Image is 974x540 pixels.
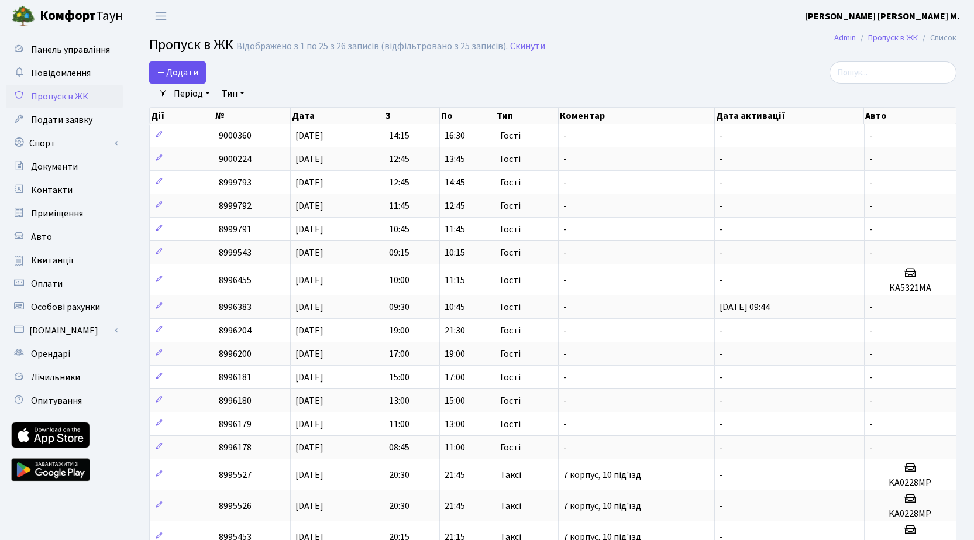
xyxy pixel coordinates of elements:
[500,373,521,382] span: Гості
[217,84,249,104] a: Тип
[6,272,123,295] a: Оплати
[720,500,723,513] span: -
[869,371,873,384] span: -
[6,202,123,225] a: Приміщення
[720,418,723,431] span: -
[563,153,567,166] span: -
[500,470,521,480] span: Таксі
[445,129,465,142] span: 16:30
[389,371,409,384] span: 15:00
[869,246,873,259] span: -
[219,301,252,314] span: 8996383
[31,113,92,126] span: Подати заявку
[295,500,323,513] span: [DATE]
[500,248,521,257] span: Гості
[6,85,123,108] a: Пропуск в ЖК
[445,246,465,259] span: 10:15
[869,153,873,166] span: -
[834,32,856,44] a: Admin
[295,469,323,481] span: [DATE]
[869,301,873,314] span: -
[445,394,465,407] span: 15:00
[295,324,323,337] span: [DATE]
[295,418,323,431] span: [DATE]
[500,178,521,187] span: Гості
[559,108,715,124] th: Коментар
[720,301,770,314] span: [DATE] 09:44
[295,441,323,454] span: [DATE]
[31,348,70,360] span: Орендарі
[31,43,110,56] span: Панель управління
[563,394,567,407] span: -
[389,469,409,481] span: 20:30
[869,176,873,189] span: -
[864,108,956,124] th: Авто
[563,324,567,337] span: -
[219,153,252,166] span: 9000224
[40,6,123,26] span: Таун
[720,223,723,236] span: -
[563,469,641,481] span: 7 корпус, 10 під'їзд
[219,371,252,384] span: 8996181
[720,441,723,454] span: -
[445,153,465,166] span: 13:45
[295,246,323,259] span: [DATE]
[219,223,252,236] span: 8999791
[295,274,323,287] span: [DATE]
[500,154,521,164] span: Гості
[389,324,409,337] span: 19:00
[445,441,465,454] span: 11:00
[389,500,409,513] span: 20:30
[500,419,521,429] span: Гості
[219,200,252,212] span: 8999792
[563,274,567,287] span: -
[31,371,80,384] span: Лічильники
[830,61,956,84] input: Пошук...
[563,371,567,384] span: -
[869,283,952,294] h5: КА5321МА
[169,84,215,104] a: Період
[445,418,465,431] span: 13:00
[6,108,123,132] a: Подати заявку
[291,108,384,124] th: Дата
[6,342,123,366] a: Орендарі
[389,441,409,454] span: 08:45
[500,131,521,140] span: Гості
[445,371,465,384] span: 17:00
[389,394,409,407] span: 13:00
[219,418,252,431] span: 8996179
[715,108,864,124] th: Дата активації
[295,301,323,314] span: [DATE]
[295,176,323,189] span: [DATE]
[445,223,465,236] span: 11:45
[389,348,409,360] span: 17:00
[563,441,567,454] span: -
[869,508,952,520] h5: KA0228MP
[384,108,440,124] th: З
[6,178,123,202] a: Контакти
[869,394,873,407] span: -
[40,6,96,25] b: Комфорт
[6,249,123,272] a: Квитанції
[720,176,723,189] span: -
[389,176,409,189] span: 12:45
[295,348,323,360] span: [DATE]
[295,129,323,142] span: [DATE]
[236,41,508,52] div: Відображено з 1 по 25 з 26 записів (відфільтровано з 25 записів).
[445,348,465,360] span: 19:00
[6,61,123,85] a: Повідомлення
[563,418,567,431] span: -
[445,469,465,481] span: 21:45
[31,184,73,197] span: Контакти
[31,231,52,243] span: Авто
[869,441,873,454] span: -
[817,26,974,50] nav: breadcrumb
[31,90,88,103] span: Пропуск в ЖК
[495,108,559,124] th: Тип
[214,108,291,124] th: №
[389,418,409,431] span: 11:00
[149,35,233,55] span: Пропуск в ЖК
[869,200,873,212] span: -
[219,500,252,513] span: 8995526
[500,349,521,359] span: Гості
